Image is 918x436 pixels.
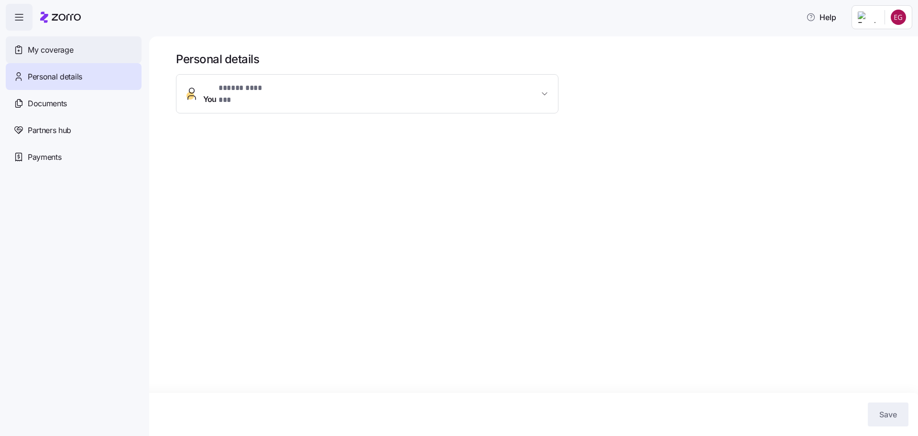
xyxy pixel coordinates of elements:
span: Help [806,11,836,23]
a: Partners hub [6,117,142,144]
img: 921be0133f2bdac664a7bc032f670633 [891,10,906,25]
span: Payments [28,151,61,163]
span: Partners hub [28,124,71,136]
button: Save [868,402,908,426]
span: My coverage [28,44,73,56]
a: Personal details [6,63,142,90]
a: Payments [6,144,142,170]
h1: Personal details [176,52,905,67]
span: Save [879,409,897,420]
button: Help [798,8,844,27]
span: You [203,82,273,105]
img: Employer logo [858,11,877,23]
a: My coverage [6,36,142,63]
a: Documents [6,90,142,117]
span: Personal details [28,71,82,83]
span: Documents [28,98,67,110]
